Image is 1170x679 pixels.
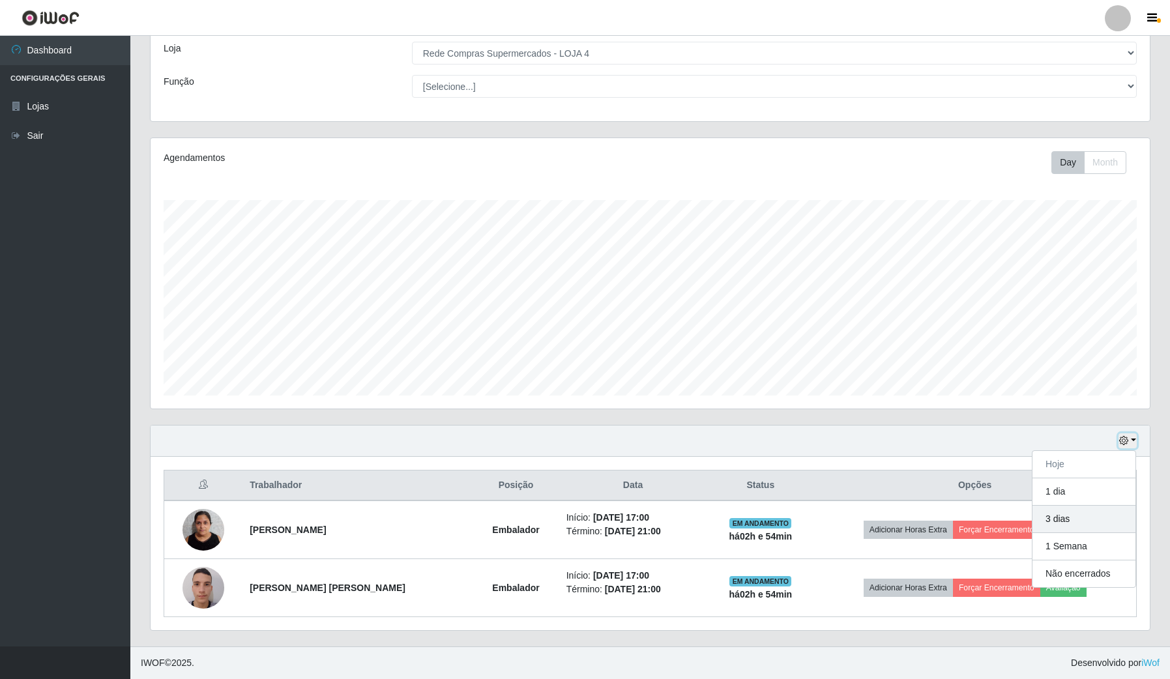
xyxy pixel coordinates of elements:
th: Status [707,470,813,501]
strong: [PERSON_NAME] [PERSON_NAME] [250,583,405,593]
time: [DATE] 21:00 [605,526,661,536]
button: Adicionar Horas Extra [864,579,953,597]
button: Day [1051,151,1085,174]
button: Não encerrados [1032,560,1135,587]
li: Término: [566,525,700,538]
span: EM ANDAMENTO [729,576,791,586]
strong: Embalador [492,525,539,535]
button: Forçar Encerramento [953,521,1040,539]
button: Avaliação [1040,579,1087,597]
time: [DATE] 17:00 [593,570,649,581]
strong: há 02 h e 54 min [729,531,793,542]
span: Desenvolvido por [1071,656,1160,670]
a: iWof [1141,657,1160,668]
img: 1700330584258.jpeg [183,502,224,557]
time: [DATE] 17:00 [593,512,649,523]
button: Month [1084,151,1126,174]
div: Agendamentos [164,151,558,165]
th: Opções [813,470,1136,501]
label: Loja [164,42,181,55]
label: Função [164,75,194,89]
time: [DATE] 21:00 [605,584,661,594]
button: Adicionar Horas Extra [864,521,953,539]
li: Término: [566,583,700,596]
div: Toolbar with button groups [1051,151,1137,174]
button: 3 dias [1032,506,1135,533]
strong: Embalador [492,583,539,593]
div: First group [1051,151,1126,174]
button: 1 Semana [1032,533,1135,560]
button: Hoje [1032,451,1135,478]
img: CoreUI Logo [22,10,80,26]
th: Data [559,470,708,501]
span: IWOF [141,657,165,668]
button: 1 dia [1032,478,1135,506]
li: Início: [566,511,700,525]
strong: há 02 h e 54 min [729,589,793,600]
span: © 2025 . [141,656,194,670]
li: Início: [566,569,700,583]
button: Forçar Encerramento [953,579,1040,597]
img: 1714228813172.jpeg [183,560,224,615]
span: EM ANDAMENTO [729,518,791,528]
strong: [PERSON_NAME] [250,525,326,535]
th: Trabalhador [242,470,473,501]
th: Posição [473,470,558,501]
